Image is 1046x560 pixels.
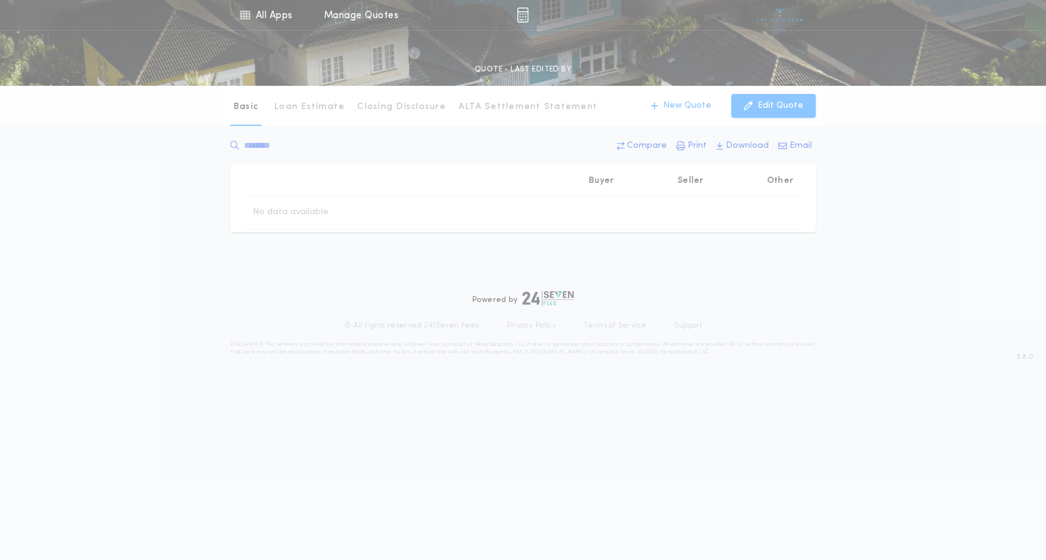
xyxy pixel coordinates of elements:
p: New Quote [663,100,711,112]
p: Email [790,140,812,152]
p: DISCLAIMER: This estimate is provided for informational purposes only. 24|Seven Fees, a product o... [230,341,816,356]
a: Terms of Service [584,321,646,331]
p: Loan Estimate [274,101,345,113]
p: QUOTE - LAST EDITED BY [475,63,571,76]
a: Support [674,321,702,331]
a: Privacy Policy [507,321,557,331]
p: © All rights reserved. 24|Seven Fees [344,321,479,331]
p: Seller [678,175,704,187]
img: vs-icon [757,9,804,21]
a: [URL][DOMAIN_NAME] [524,350,586,355]
p: Closing Disclosure [357,101,446,113]
img: logo [522,291,574,306]
button: Edit Quote [731,94,816,118]
button: Print [673,135,711,157]
button: Compare [613,135,671,157]
p: Other [767,175,793,187]
p: Buyer [589,175,614,187]
img: img [517,8,529,23]
p: ALTA Settlement Statement [459,101,597,113]
button: Download [713,135,773,157]
p: Download [726,140,769,152]
p: Basic [233,101,258,113]
div: Powered by [472,291,574,306]
button: Email [774,135,816,157]
td: No data available [243,196,338,229]
p: Edit Quote [758,100,803,112]
p: Compare [627,140,667,152]
button: New Quote [638,94,724,118]
p: Print [688,140,707,152]
span: 3.8.0 [1017,351,1033,363]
